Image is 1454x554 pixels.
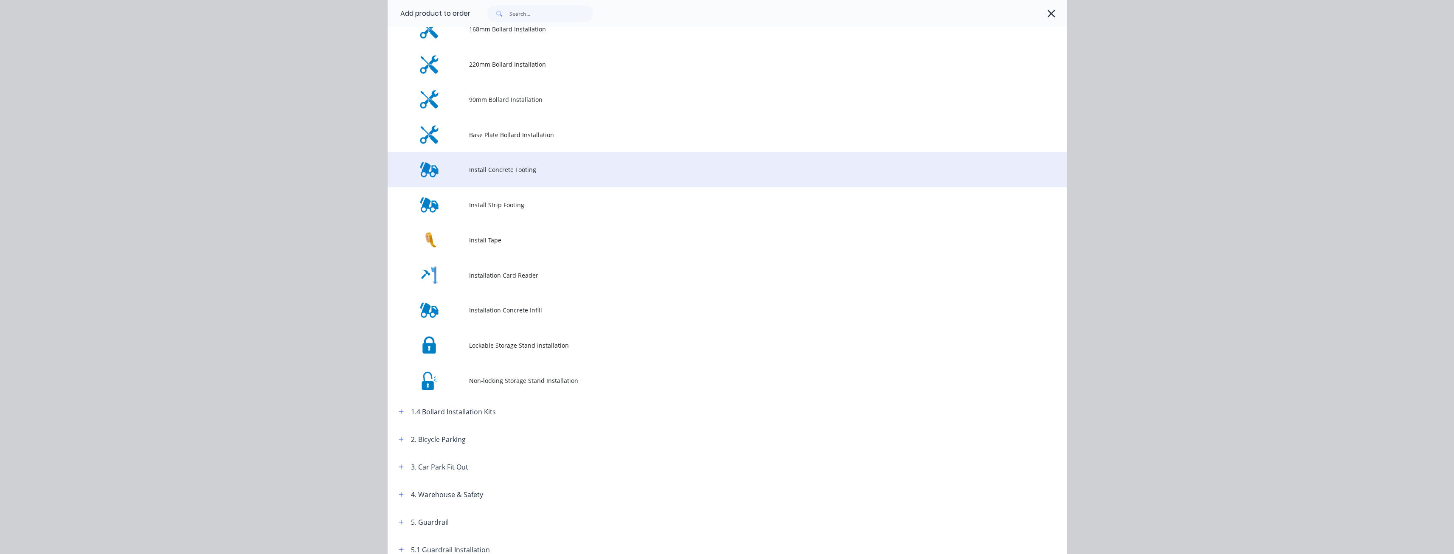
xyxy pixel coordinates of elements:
[469,200,947,209] span: Install Strip Footing
[509,5,593,22] input: Search...
[411,407,496,417] div: 1.4 Bollard Installation Kits
[469,376,947,385] span: Non-locking Storage Stand Installation
[469,130,947,139] span: Base Plate Bollard Installation
[469,236,947,245] span: Install Tape
[469,341,947,350] span: Lockable Storage Stand Installation
[411,462,468,472] div: 3. Car Park Fit Out
[411,489,483,500] div: 4. Warehouse & Safety
[469,60,947,69] span: 220mm Bollard Installation
[411,434,466,444] div: 2. Bicycle Parking
[469,165,947,174] span: Install Concrete Footing
[469,306,947,315] span: Installation Concrete Infill
[469,271,947,280] span: Installation Card Reader
[469,95,947,104] span: 90mm Bollard Installation
[411,517,449,527] div: 5. Guardrail
[469,25,947,34] span: 168mm Bollard Installation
